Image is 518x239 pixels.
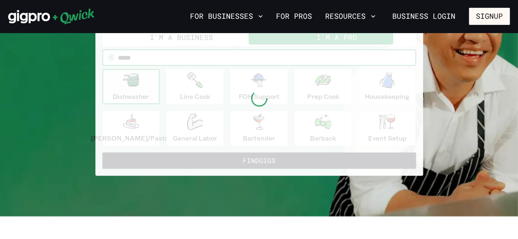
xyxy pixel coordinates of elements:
[322,9,379,23] button: Resources
[91,133,171,143] p: [PERSON_NAME]/Pastry
[469,8,510,25] button: Signup
[385,8,462,25] a: Business Login
[273,9,315,23] a: For Pros
[187,9,266,23] button: For Businesses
